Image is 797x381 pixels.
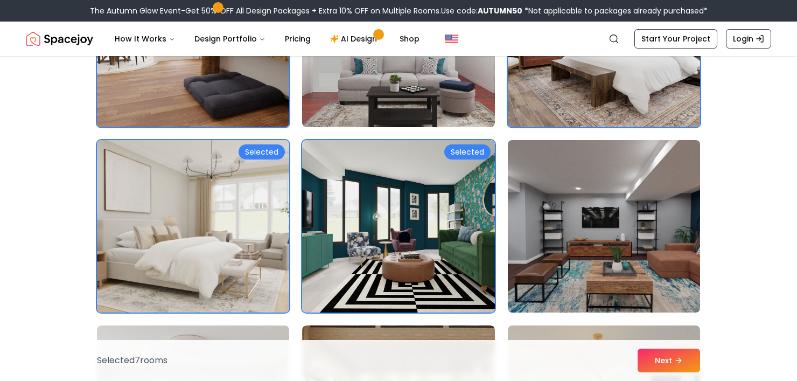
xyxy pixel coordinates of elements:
[239,144,285,160] div: Selected
[445,32,458,45] img: United States
[26,28,93,50] img: Spacejoy Logo
[97,140,289,313] img: Room room-7
[522,5,708,16] span: *Not applicable to packages already purchased*
[97,354,167,367] p: Selected 7 room s
[503,136,705,317] img: Room room-9
[106,28,428,50] nav: Main
[638,349,700,372] button: Next
[302,140,494,313] img: Room room-8
[26,28,93,50] a: Spacejoy
[391,28,428,50] a: Shop
[321,28,389,50] a: AI Design
[441,5,522,16] span: Use code:
[276,28,319,50] a: Pricing
[478,5,522,16] b: AUTUMN50
[106,28,184,50] button: How It Works
[444,144,491,160] div: Selected
[26,22,771,56] nav: Global
[726,29,771,49] a: Login
[634,29,717,49] a: Start Your Project
[186,28,274,50] button: Design Portfolio
[90,5,708,16] div: The Autumn Glow Event-Get 50% OFF All Design Packages + Extra 10% OFF on Multiple Rooms.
